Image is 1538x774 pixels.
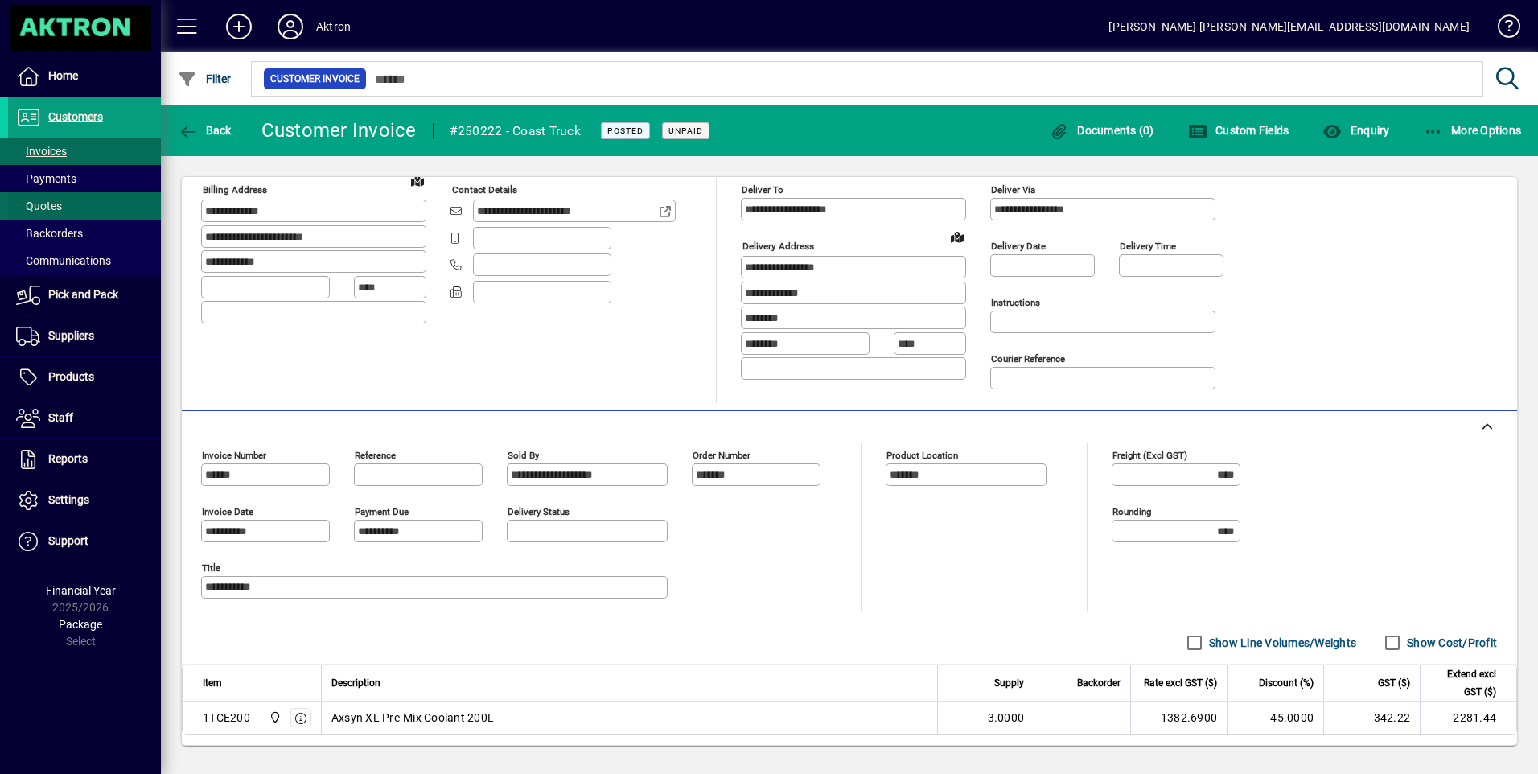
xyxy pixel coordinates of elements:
[261,117,417,143] div: Customer Invoice
[16,227,83,240] span: Backorders
[1420,702,1516,734] td: 2281.44
[1430,665,1496,701] span: Extend excl GST ($)
[16,254,111,267] span: Communications
[1420,116,1526,145] button: More Options
[991,297,1040,308] mat-label: Instructions
[174,116,236,145] button: Back
[16,145,67,158] span: Invoices
[1323,702,1420,734] td: 342.22
[8,247,161,274] a: Communications
[161,116,249,145] app-page-header-button: Back
[8,192,161,220] a: Quotes
[1077,674,1121,692] span: Backorder
[8,56,161,97] a: Home
[48,329,94,342] span: Suppliers
[742,184,783,196] mat-label: Deliver To
[1050,124,1154,137] span: Documents (0)
[8,316,161,356] a: Suppliers
[331,710,494,726] span: Axsyn XL Pre-Mix Coolant 200L
[994,674,1024,692] span: Supply
[1188,124,1289,137] span: Custom Fields
[8,439,161,480] a: Reports
[48,411,73,424] span: Staff
[1206,635,1356,651] label: Show Line Volumes/Weights
[1486,3,1518,56] a: Knowledge Base
[48,452,88,465] span: Reports
[8,398,161,438] a: Staff
[355,450,396,461] mat-label: Reference
[693,450,750,461] mat-label: Order number
[8,165,161,192] a: Payments
[265,12,316,41] button: Profile
[59,618,102,631] span: Package
[203,710,250,726] div: 1TCE200
[16,172,76,185] span: Payments
[1046,116,1158,145] button: Documents (0)
[48,110,103,123] span: Customers
[1424,124,1522,137] span: More Options
[991,353,1065,364] mat-label: Courier Reference
[316,14,351,39] div: Aktron
[944,224,970,249] a: View on map
[607,126,644,136] span: Posted
[178,124,232,137] span: Back
[1259,674,1314,692] span: Discount (%)
[1120,241,1176,252] mat-label: Delivery time
[355,506,409,517] mat-label: Payment due
[48,370,94,383] span: Products
[1108,14,1470,39] div: [PERSON_NAME] [PERSON_NAME][EMAIL_ADDRESS][DOMAIN_NAME]
[991,184,1035,196] mat-label: Deliver via
[405,167,430,193] a: View on map
[202,506,253,517] mat-label: Invoice date
[202,562,220,574] mat-label: Title
[1227,702,1323,734] td: 45.0000
[48,534,88,547] span: Support
[203,674,222,692] span: Item
[988,710,1025,726] span: 3.0000
[16,200,62,212] span: Quotes
[270,71,360,87] span: Customer Invoice
[450,118,581,144] div: #250222 - Coast Truck
[1112,506,1151,517] mat-label: Rounding
[48,493,89,506] span: Settings
[991,241,1046,252] mat-label: Delivery date
[8,275,161,315] a: Pick and Pack
[46,584,116,597] span: Financial Year
[508,506,570,517] mat-label: Delivery status
[8,138,161,165] a: Invoices
[48,69,78,82] span: Home
[8,220,161,247] a: Backorders
[202,450,266,461] mat-label: Invoice number
[1404,635,1497,651] label: Show Cost/Profit
[8,357,161,397] a: Products
[508,450,539,461] mat-label: Sold by
[8,480,161,521] a: Settings
[1141,710,1217,726] div: 1382.6900
[178,72,232,85] span: Filter
[668,126,703,136] span: Unpaid
[331,674,380,692] span: Description
[265,709,283,727] span: Central
[1318,116,1393,145] button: Enquiry
[886,450,958,461] mat-label: Product location
[1322,124,1389,137] span: Enquiry
[1378,674,1410,692] span: GST ($)
[1184,116,1293,145] button: Custom Fields
[174,64,236,93] button: Filter
[48,288,118,301] span: Pick and Pack
[1112,450,1187,461] mat-label: Freight (excl GST)
[1144,674,1217,692] span: Rate excl GST ($)
[8,521,161,562] a: Support
[213,12,265,41] button: Add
